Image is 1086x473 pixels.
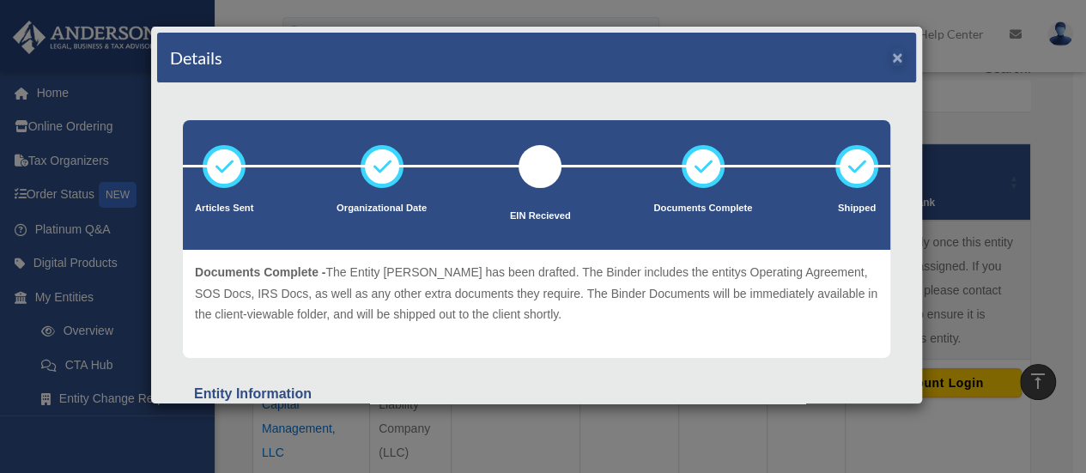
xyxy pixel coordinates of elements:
p: Organizational Date [337,200,427,217]
p: The Entity [PERSON_NAME] has been drafted. The Binder includes the entitys Operating Agreement, S... [195,262,878,325]
p: EIN Recieved [510,208,571,225]
p: Articles Sent [195,200,253,217]
p: Documents Complete [653,200,752,217]
span: Documents Complete - [195,265,325,279]
button: × [892,48,903,66]
div: Entity Information [194,382,879,406]
p: Shipped [835,200,878,217]
h4: Details [170,45,222,70]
